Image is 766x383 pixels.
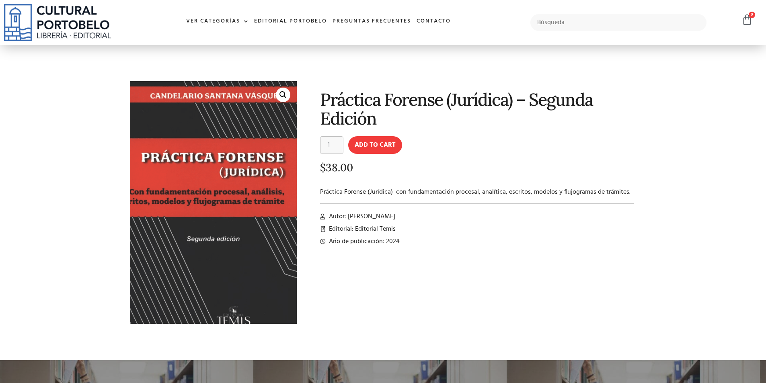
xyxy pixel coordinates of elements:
[327,224,396,234] span: Editorial: Editorial Temis
[276,88,290,102] a: 🔍
[530,14,707,31] input: Búsqueda
[327,237,400,246] span: Año de publicación: 2024
[183,13,251,30] a: Ver Categorías
[327,212,395,221] span: Autor: [PERSON_NAME]
[251,13,330,30] a: Editorial Portobelo
[741,14,753,26] a: 0
[330,13,414,30] a: Preguntas frecuentes
[749,12,755,18] span: 0
[320,90,634,128] h1: Práctica Forense (Jurídica) – Segunda Edición
[320,136,343,154] input: Product quantity
[348,136,402,154] button: Add to cart
[320,187,634,197] p: Práctica Forense (Jurídica) con fundamentación procesal, analítica, escritos, modelos y flujogram...
[320,161,353,174] bdi: 38.00
[320,161,326,174] span: $
[414,13,454,30] a: Contacto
